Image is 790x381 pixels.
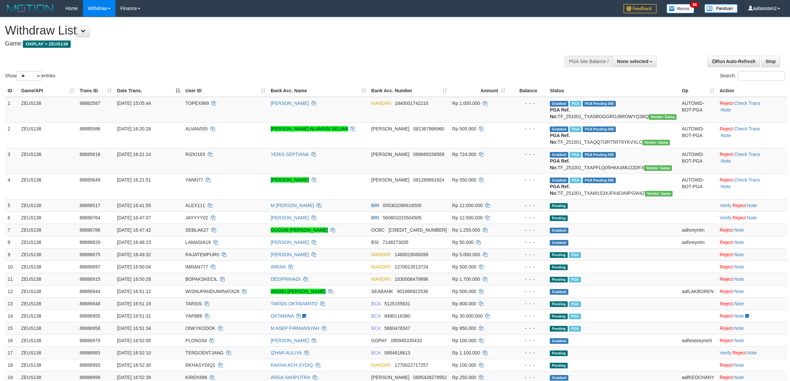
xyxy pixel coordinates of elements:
td: ZEUS138 [19,236,77,248]
span: 88886517 [80,203,100,208]
a: Note [721,107,731,113]
span: Rp 12.500.000 [452,215,483,220]
td: ZEUS138 [19,148,77,174]
span: Copy 1460019060099 to clipboard [395,252,428,257]
td: 14 [5,310,19,322]
div: - - - [511,239,544,246]
b: PGA Ref. No: [550,107,570,119]
span: [DATE] 16:51:31 [117,313,151,319]
span: 88886820 [80,240,100,245]
span: Copy 8490116380 to clipboard [384,313,410,319]
span: BSI [371,240,379,245]
span: 88885649 [80,177,100,183]
span: OCBC [371,227,385,233]
span: Pending [550,215,568,221]
span: Copy 081367986960 to clipboard [413,126,444,131]
td: ZEUS138 [19,211,77,224]
td: 12 [5,285,19,297]
span: None selected [617,59,648,64]
span: Rp 550.000 [452,177,476,183]
a: Verify [720,350,731,355]
a: GUGUM [PERSON_NAME] [271,227,328,233]
span: [DATE] 16:52:05 [117,338,151,343]
a: Note [747,203,757,208]
span: Marked by aafnoeunsreypich [569,301,581,307]
span: MANDIRI [371,252,391,257]
span: 88886955 [80,313,100,319]
td: aafLAKBOREN [679,285,717,297]
span: Marked by aafnoeunsreypich [570,101,581,107]
a: Reject [720,326,733,331]
a: Verify [720,215,731,220]
span: Rp 50.000 [452,240,474,245]
span: [DATE] 16:51:34 [117,326,151,331]
a: Reject [720,362,733,368]
span: [DATE] 16:51:12 [117,289,151,294]
td: 10 [5,261,19,273]
span: Grabbed [550,228,568,233]
th: ID [5,85,19,97]
span: IMRAN777 [185,264,208,269]
span: Rp 12.000.000 [452,203,483,208]
span: JAYYYY02 [185,215,208,220]
span: [DATE] 16:21:51 [117,177,151,183]
td: 1 [5,97,19,123]
span: Copy 1840001742210 to clipboard [395,101,428,106]
td: · · [717,122,787,148]
a: [PERSON_NAME] [271,240,309,245]
span: 88882587 [80,101,100,106]
label: Show entries [5,71,55,81]
b: PGA Ref. No: [550,133,570,145]
span: LAMASIA19 [185,240,211,245]
span: MANDIRI [371,264,391,269]
span: 88885586 [80,126,100,131]
h4: Game: [5,40,520,47]
span: 88886764 [80,215,100,220]
div: - - - [511,227,544,233]
th: Trans ID: activate to sort column ascending [77,85,114,97]
td: ZEUS138 [19,224,77,236]
a: Note [721,133,731,138]
td: ZEUS138 [19,322,77,334]
td: · · [717,199,787,211]
th: Op: activate to sort column ascending [679,85,717,97]
a: WISNU [PERSON_NAME] [271,289,326,294]
span: Copy 1630006479896 to clipboard [395,276,428,282]
a: Reject [720,338,733,343]
td: ZEUS138 [19,248,77,261]
span: BCA [371,313,381,319]
span: Marked by aafanarl [570,152,581,158]
span: [PERSON_NAME] [371,177,409,183]
span: [DATE] 16:21:14 [117,152,151,157]
a: Reject [720,252,733,257]
span: YANN77 [185,177,203,183]
span: Marked by aafsolysreylen [569,277,581,282]
div: - - - [511,288,544,295]
div: - - - [511,251,544,258]
a: Note [721,184,731,189]
td: · · [717,211,787,224]
div: - - - [511,276,544,282]
a: Reject [733,350,746,355]
a: Stop [761,56,780,67]
td: TF_251001_TXAM1S3XJFK6OA9PGW4Z [547,174,679,199]
td: ZEUS138 [19,273,77,285]
td: aafteasreynich [679,334,717,346]
td: · [717,273,787,285]
td: · [717,224,787,236]
a: [PERSON_NAME] [271,252,309,257]
span: Copy 560601015504505 to clipboard [383,215,422,220]
div: - - - [511,313,544,319]
td: aafsreynim [679,224,717,236]
td: ZEUS138 [19,285,77,297]
a: Note [734,227,744,233]
a: IMRAN [271,264,286,269]
span: RAJATEMPUR0 [185,252,219,257]
td: · [717,261,787,273]
a: [PERSON_NAME] [271,177,309,183]
span: [PERSON_NAME] [371,126,409,131]
span: PGA Pending [583,152,616,158]
span: YAP888 [185,313,202,319]
span: PLONG94 [185,338,207,343]
a: RAKHA ACH SYDIQ [271,362,313,368]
